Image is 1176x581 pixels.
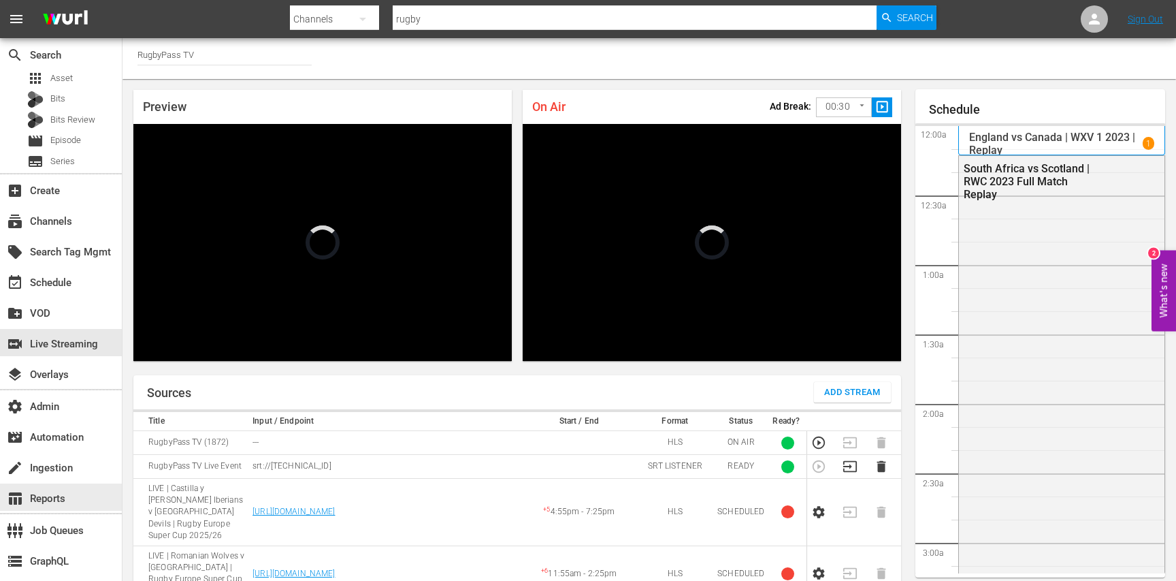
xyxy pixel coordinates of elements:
[843,459,857,474] button: Transition
[50,92,65,106] span: Bits
[27,112,44,128] div: Bits Review
[521,479,636,546] td: 4:55pm - 7:25pm
[7,429,23,445] span: Automation
[7,366,23,383] span: Overlays
[816,94,872,120] div: 00:30
[523,124,901,361] div: Video Player
[133,124,512,361] div: Video Player
[824,385,881,401] span: Add Stream
[1146,139,1151,148] p: 1
[811,566,826,581] button: Configure
[7,336,23,352] span: Live Streaming
[770,101,811,112] p: Ad Break:
[964,162,1100,201] div: South Africa vs Scotland | RWC 2023 Full Match Replay
[252,569,335,578] a: [URL][DOMAIN_NAME]
[1148,247,1159,258] div: 2
[636,431,713,455] td: HLS
[874,459,889,474] button: Delete
[7,522,23,539] span: Job Queues
[252,460,517,472] p: srt://[TECHNICAL_ID]
[8,11,24,27] span: menu
[969,131,1143,157] p: England vs Canada | WXV 1 2023 | Replay
[713,455,768,479] td: READY
[532,99,566,114] span: On Air
[50,155,75,168] span: Series
[7,460,23,476] span: Ingestion
[252,507,335,516] a: [URL][DOMAIN_NAME]
[27,153,44,170] span: Series
[147,386,191,400] h1: Sources
[7,305,23,321] span: VOD
[7,47,23,63] span: Search
[7,553,23,569] span: GraphQL
[7,398,23,415] span: Admin
[1151,250,1176,331] button: Open Feedback Widget
[143,99,186,114] span: Preview
[7,213,23,230] span: Channels
[133,431,248,455] td: RugbyPass TV (1872)
[248,431,521,455] td: ---
[7,183,23,199] span: Create
[521,412,636,431] th: Start / End
[248,412,521,431] th: Input / Endpoint
[543,506,550,513] sup: + 5
[27,133,44,149] span: Episode
[636,412,713,431] th: Format
[814,382,891,403] button: Add Stream
[636,479,713,546] td: HLS
[7,490,23,507] span: Reports
[50,113,95,127] span: Bits Review
[7,244,23,260] span: Search Tag Mgmt
[929,103,1165,116] h1: Schedule
[7,274,23,291] span: Schedule
[811,505,826,520] button: Configure
[50,72,73,85] span: Asset
[877,5,936,30] button: Search
[713,412,768,431] th: Status
[1128,14,1163,25] a: Sign Out
[33,3,98,35] img: ans4CAIJ8jUAAAAAAAAAAAAAAAAAAAAAAAAgQb4GAAAAAAAAAAAAAAAAAAAAAAAAJMjXAAAAAAAAAAAAAAAAAAAAAAAAgAT5G...
[541,567,548,574] sup: + 6
[768,412,806,431] th: Ready?
[50,134,81,147] span: Episode
[875,99,890,115] span: slideshow_sharp
[713,431,768,455] td: ON AIR
[27,91,44,108] div: Bits
[713,479,768,546] td: SCHEDULED
[27,70,44,87] span: Asset
[897,5,933,30] span: Search
[133,479,248,546] td: LIVE | Castilla y [PERSON_NAME] Iberians v [GEOGRAPHIC_DATA] Devils | Rugby Europe Super Cup 2025/26
[133,412,248,431] th: Title
[133,455,248,479] td: RugbyPass TV Live Event
[636,455,713,479] td: SRT LISTENER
